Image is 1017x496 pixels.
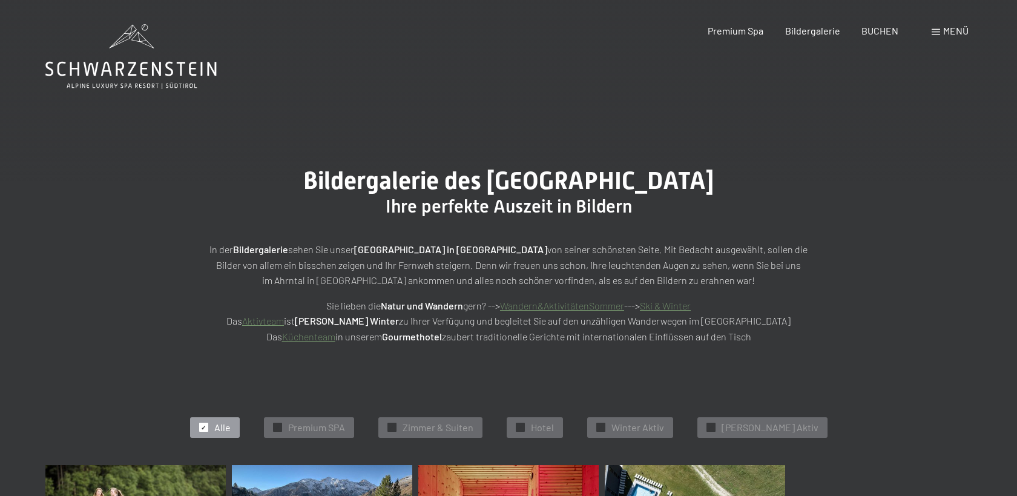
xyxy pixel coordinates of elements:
[861,25,898,36] a: BUCHEN
[598,423,603,432] span: ✓
[708,423,713,432] span: ✓
[295,315,399,326] strong: [PERSON_NAME] Winter
[943,25,969,36] span: Menü
[201,423,206,432] span: ✓
[722,421,818,434] span: [PERSON_NAME] Aktiv
[611,421,664,434] span: Winter Aktiv
[242,315,284,326] a: Aktivteam
[389,423,394,432] span: ✓
[354,243,547,255] strong: [GEOGRAPHIC_DATA] in [GEOGRAPHIC_DATA]
[381,300,463,311] strong: Natur und Wandern
[288,421,345,434] span: Premium SPA
[403,421,473,434] span: Zimmer & Suiten
[214,421,231,434] span: Alle
[206,298,811,345] p: Sie lieben die gern? --> ---> Das ist zu Ihrer Verfügung und begleitet Sie auf den unzähligen Wan...
[531,421,554,434] span: Hotel
[206,242,811,288] p: In der sehen Sie unser von seiner schönsten Seite. Mit Bedacht ausgewählt, sollen die Bilder von ...
[500,300,624,311] a: Wandern&AktivitätenSommer
[233,243,288,255] strong: Bildergalerie
[282,331,335,342] a: Küchenteam
[785,25,840,36] a: Bildergalerie
[275,423,280,432] span: ✓
[303,167,714,195] span: Bildergalerie des [GEOGRAPHIC_DATA]
[382,331,442,342] strong: Gourmethotel
[518,423,522,432] span: ✓
[708,25,763,36] a: Premium Spa
[386,196,632,217] span: Ihre perfekte Auszeit in Bildern
[640,300,691,311] a: Ski & Winter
